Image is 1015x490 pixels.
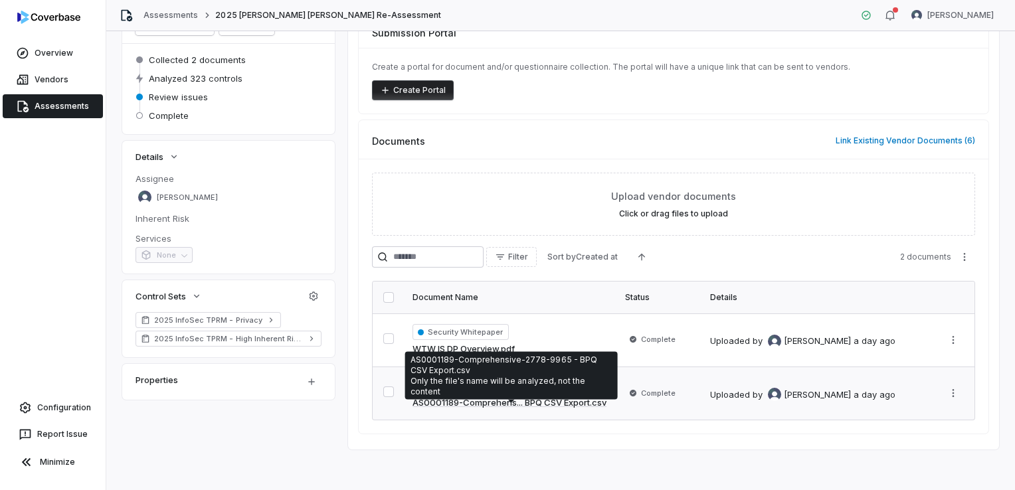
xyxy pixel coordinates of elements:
[154,315,262,325] span: 2025 InfoSec TPRM - Privacy
[136,151,163,163] span: Details
[35,101,89,112] span: Assessments
[149,110,189,122] span: Complete
[628,247,655,267] button: Ascending
[149,72,242,84] span: Analyzed 323 controls
[611,189,736,203] span: Upload vendor documents
[784,335,851,348] span: [PERSON_NAME]
[508,252,528,262] span: Filter
[5,449,100,475] button: Minimize
[372,134,425,148] span: Documents
[35,48,73,58] span: Overview
[17,11,80,24] img: logo-D7KZi-bG.svg
[3,94,103,118] a: Assessments
[943,383,964,403] button: More actions
[619,208,728,219] label: Click or drag files to upload
[636,252,647,262] svg: Ascending
[911,10,922,21] img: Isaac Mousel avatar
[3,68,103,92] a: Vendors
[413,343,515,356] a: WTW IS DP Overview.pdf
[157,193,218,203] span: [PERSON_NAME]
[5,422,100,446] button: Report Issue
[372,62,975,72] p: Create a portal for document and/or questionnaire collection. The portal will have a unique link ...
[136,173,322,185] dt: Assignee
[539,247,626,267] button: Sort byCreated at
[136,290,186,302] span: Control Sets
[832,127,979,155] button: Link Existing Vendor Documents (6)
[40,457,75,467] span: Minimize
[753,335,851,348] div: by
[710,335,895,348] div: Uploaded
[641,334,676,345] span: Complete
[753,388,851,401] div: by
[768,335,781,348] img: Isaac Mousel avatar
[854,388,895,402] div: a day ago
[413,324,509,340] span: Security Whitepaper
[641,388,676,398] span: Complete
[372,26,456,40] span: Submission Portal
[784,388,851,402] span: [PERSON_NAME]
[710,292,927,303] div: Details
[903,5,1002,25] button: Isaac Mousel avatar[PERSON_NAME]
[136,212,322,224] dt: Inherent Risk
[37,429,88,440] span: Report Issue
[132,145,183,169] button: Details
[486,247,537,267] button: Filter
[413,292,609,303] div: Document Name
[3,41,103,65] a: Overview
[149,91,208,103] span: Review issues
[143,10,198,21] a: Assessments
[372,80,454,100] button: Create Portal
[413,396,606,410] a: AS0001189-Comprehens... BPQ CSV Export.csv
[710,388,895,401] div: Uploaded
[138,191,151,204] img: Isaac Mousel avatar
[136,232,322,244] dt: Services
[900,252,951,262] span: 2 documents
[136,331,322,347] a: 2025 InfoSec TPRM - High Inherent Risk (TruSight Supported)
[215,10,441,21] span: 2025 [PERSON_NAME] [PERSON_NAME] Re-Assessment
[625,292,694,303] div: Status
[854,335,895,348] div: a day ago
[943,330,964,350] button: More actions
[927,10,994,21] span: [PERSON_NAME]
[149,54,246,66] span: Collected 2 documents
[768,388,781,401] img: Isaac Mousel avatar
[154,333,303,344] span: 2025 InfoSec TPRM - High Inherent Risk (TruSight Supported)
[132,284,206,308] button: Control Sets
[954,247,975,267] button: More actions
[35,74,68,85] span: Vendors
[37,402,91,413] span: Configuration
[411,376,585,396] span: Only the file's name will be analyzed, not the content
[5,396,100,420] a: Configuration
[136,312,281,328] a: 2025 InfoSec TPRM - Privacy
[411,355,612,397] p: AS0001189-Comprehensive-2778-9965 - BPQ CSV Export.csv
